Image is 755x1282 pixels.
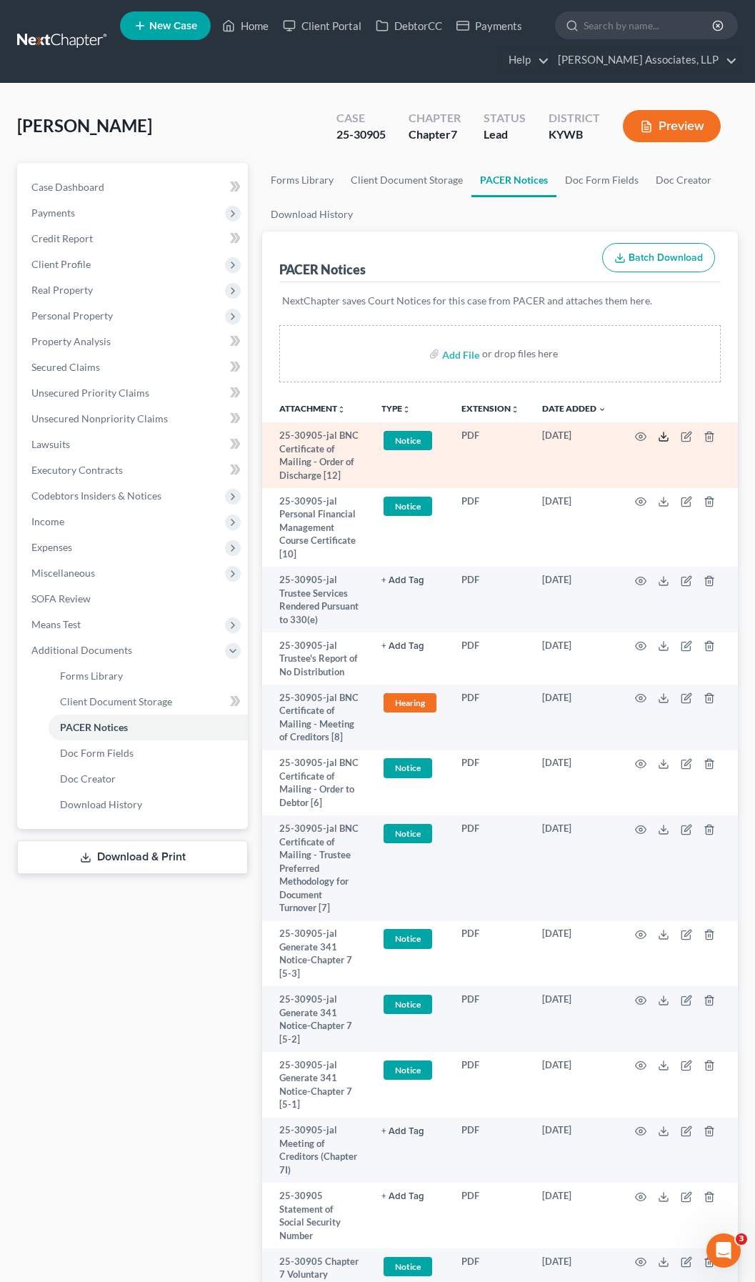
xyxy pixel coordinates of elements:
a: Property Analysis [20,329,248,354]
span: Batch Download [629,252,703,264]
i: unfold_more [511,405,519,414]
i: expand_more [598,405,606,414]
span: Notice [384,758,432,777]
div: 25-30905 [336,126,386,143]
span: Case Dashboard [31,181,104,193]
td: PDF [450,1118,531,1183]
a: DebtorCC [369,13,449,39]
td: [DATE] [531,986,618,1052]
a: Help [501,47,549,73]
td: [DATE] [531,1052,618,1118]
td: [DATE] [531,685,618,750]
a: Client Document Storage [342,163,471,197]
span: Lawsuits [31,438,70,450]
span: Unsecured Priority Claims [31,387,149,399]
div: PACER Notices [279,261,366,278]
td: 25-30905 Statement of Social Security Number [262,1183,370,1248]
a: Credit Report [20,226,248,252]
a: Client Portal [276,13,369,39]
span: Income [31,515,64,527]
span: Notice [384,1060,432,1080]
td: 25-30905-jal BNC Certificate of Mailing - Meeting of Creditors [8] [262,685,370,750]
span: Notice [384,824,432,843]
div: Chapter [409,126,461,143]
a: Hearing [381,691,439,715]
td: 25-30905-jal Meeting of Creditors (Chapter 7I) [262,1118,370,1183]
td: 25-30905-jal Trustee's Report of No Distribution [262,632,370,685]
td: PDF [450,986,531,1052]
button: TYPEunfold_more [381,404,411,414]
td: 25-30905-jal BNC Certificate of Mailing - Order to Debtor [6] [262,750,370,816]
span: Doc Creator [60,772,116,785]
a: Client Document Storage [49,689,248,715]
td: [DATE] [531,1118,618,1183]
div: Lead [484,126,526,143]
a: Attachmentunfold_more [279,403,346,414]
span: Property Analysis [31,335,111,347]
span: SOFA Review [31,592,91,605]
td: [DATE] [531,422,618,488]
td: 25-30905-jal Trustee Services Rendered Pursuant to 330(e) [262,567,370,632]
span: Notice [384,497,432,516]
td: PDF [450,488,531,567]
a: + Add Tag [381,639,439,652]
span: Real Property [31,284,93,296]
td: [DATE] [531,815,618,920]
a: + Add Tag [381,1189,439,1203]
a: Date Added expand_more [542,403,606,414]
td: PDF [450,750,531,816]
td: PDF [450,815,531,920]
button: + Add Tag [381,642,424,651]
span: Means Test [31,618,81,630]
a: Doc Form Fields [556,163,647,197]
a: Notice [381,495,439,518]
a: Notice [381,429,439,452]
a: Case Dashboard [20,174,248,200]
span: Client Document Storage [60,695,172,707]
span: Hearing [384,693,436,712]
a: Download History [49,792,248,818]
span: Personal Property [31,309,113,322]
a: Payments [449,13,529,39]
a: [PERSON_NAME] Associates, LLP [551,47,737,73]
a: Notice [381,993,439,1016]
td: PDF [450,1052,531,1118]
span: Notice [384,995,432,1014]
span: Expenses [31,541,72,553]
span: Secured Claims [31,361,100,373]
a: + Add Tag [381,1123,439,1137]
td: 25-30905-jal Generate 341 Notice-Chapter 7 [5-3] [262,921,370,987]
span: Notice [384,929,432,948]
span: [PERSON_NAME] [17,115,152,136]
a: Extensionunfold_more [461,403,519,414]
a: + Add Tag [381,573,439,587]
span: 7 [451,127,457,141]
a: PACER Notices [471,163,556,197]
a: Notice [381,822,439,845]
a: Secured Claims [20,354,248,380]
i: unfold_more [337,405,346,414]
td: PDF [450,685,531,750]
a: Forms Library [262,163,342,197]
button: Batch Download [602,243,715,273]
a: Doc Form Fields [49,740,248,766]
span: Download History [60,798,142,810]
td: [DATE] [531,567,618,632]
span: Credit Report [31,232,93,244]
a: Download History [262,197,361,232]
span: Miscellaneous [31,567,95,579]
a: Unsecured Priority Claims [20,380,248,406]
iframe: Intercom live chat [706,1233,741,1268]
span: Forms Library [60,670,123,682]
td: PDF [450,422,531,488]
span: Doc Form Fields [60,747,134,759]
a: Lawsuits [20,432,248,457]
button: + Add Tag [381,1192,424,1201]
td: 25-30905-jal BNC Certificate of Mailing - Trustee Preferred Methodology for Document Turnover [7] [262,815,370,920]
a: PACER Notices [49,715,248,740]
a: SOFA Review [20,586,248,612]
a: Unsecured Nonpriority Claims [20,406,248,432]
i: unfold_more [402,405,411,414]
div: Case [336,110,386,126]
td: 25-30905-jal Generate 341 Notice-Chapter 7 [5-1] [262,1052,370,1118]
